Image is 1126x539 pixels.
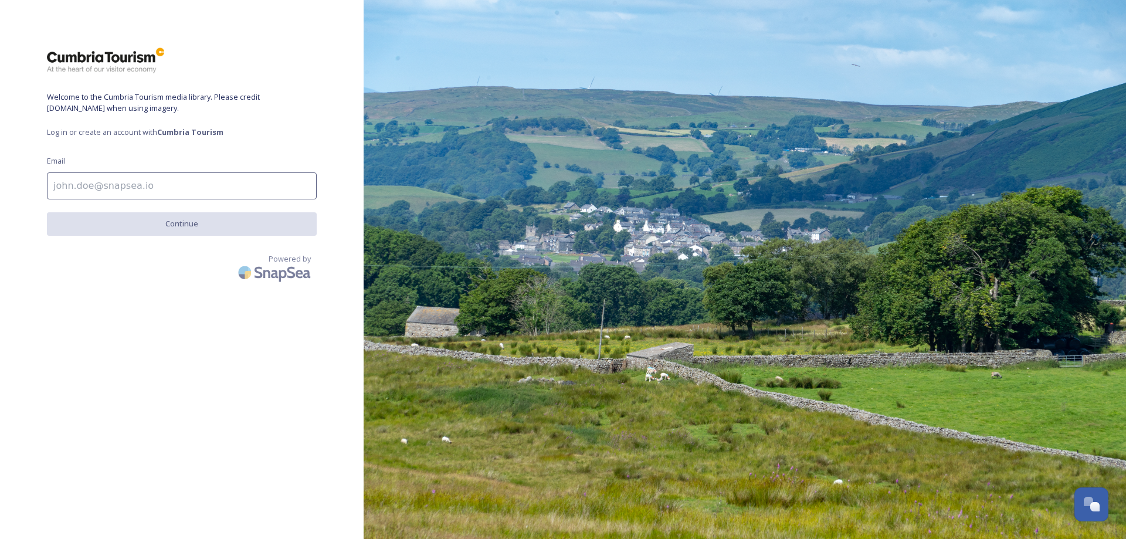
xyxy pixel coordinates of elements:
[47,91,317,114] span: Welcome to the Cumbria Tourism media library. Please credit [DOMAIN_NAME] when using imagery.
[1074,487,1108,521] button: Open Chat
[47,127,317,138] span: Log in or create an account with
[269,253,311,265] span: Powered by
[47,47,164,74] img: ct_logo.png
[235,259,317,286] img: SnapSea Logo
[47,172,317,199] input: john.doe@snapsea.io
[47,155,65,167] span: Email
[47,212,317,235] button: Continue
[157,127,223,137] strong: Cumbria Tourism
